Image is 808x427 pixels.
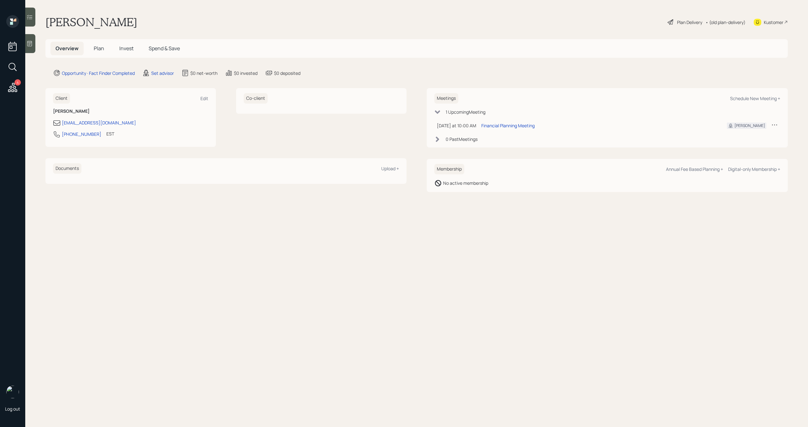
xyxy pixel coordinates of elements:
[6,386,19,398] img: michael-russo-headshot.png
[730,95,780,101] div: Schedule New Meeting +
[234,70,258,76] div: $0 invested
[56,45,79,52] span: Overview
[119,45,134,52] span: Invest
[15,79,21,86] div: 4
[481,122,535,129] div: Financial Planning Meeting
[151,70,174,76] div: Set advisor
[190,70,217,76] div: $0 net-worth
[677,19,702,26] div: Plan Delivery
[437,122,476,129] div: [DATE] at 10:00 AM
[434,164,464,174] h6: Membership
[666,166,723,172] div: Annual Fee Based Planning +
[45,15,137,29] h1: [PERSON_NAME]
[274,70,300,76] div: $0 deposited
[446,109,485,115] div: 1 Upcoming Meeting
[728,166,780,172] div: Digital-only Membership +
[200,95,208,101] div: Edit
[446,136,478,142] div: 0 Past Meeting s
[94,45,104,52] span: Plan
[764,19,783,26] div: Kustomer
[434,93,458,104] h6: Meetings
[106,130,114,137] div: EST
[62,119,136,126] div: [EMAIL_ADDRESS][DOMAIN_NAME]
[149,45,180,52] span: Spend & Save
[244,93,268,104] h6: Co-client
[734,123,765,129] div: [PERSON_NAME]
[381,165,399,171] div: Upload +
[53,93,70,104] h6: Client
[443,180,488,186] div: No active membership
[62,131,101,137] div: [PHONE_NUMBER]
[53,163,81,174] h6: Documents
[705,19,746,26] div: • (old plan-delivery)
[5,406,20,412] div: Log out
[53,109,208,114] h6: [PERSON_NAME]
[62,70,135,76] div: Opportunity · Fact Finder Completed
